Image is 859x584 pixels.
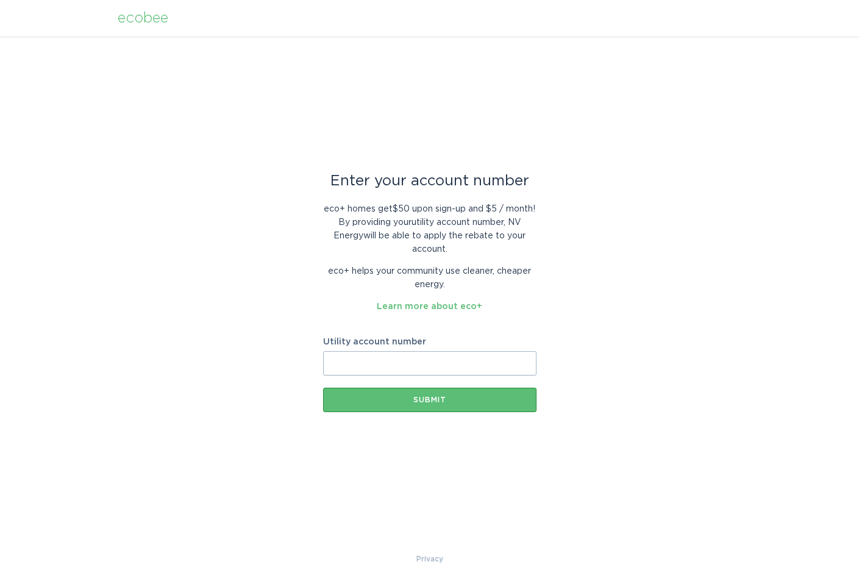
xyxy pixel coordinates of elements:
label: Utility account number [323,338,536,346]
button: Submit [323,388,536,412]
p: eco+ homes get $50 upon sign-up and $5 / month ! By providing your utility account number , NV En... [323,202,536,256]
a: Privacy Policy & Terms of Use [416,552,443,566]
p: eco+ helps your community use cleaner, cheaper energy. [323,265,536,291]
div: ecobee [118,12,168,25]
a: Learn more about eco+ [377,302,482,311]
div: Submit [329,396,530,404]
div: Enter your account number [323,174,536,188]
